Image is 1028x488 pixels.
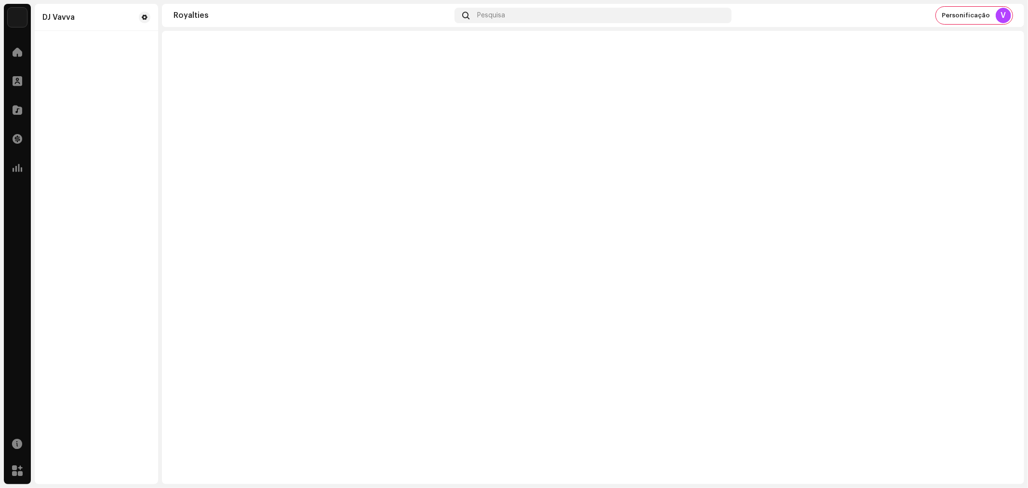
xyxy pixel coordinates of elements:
div: V [996,8,1011,23]
img: 8570ccf7-64aa-46bf-9f70-61ee3b8451d8 [8,8,27,27]
div: Royalties [174,12,451,19]
span: Personificação [942,12,990,19]
div: DJ Vavva [42,14,75,21]
span: Pesquisa [477,12,505,19]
